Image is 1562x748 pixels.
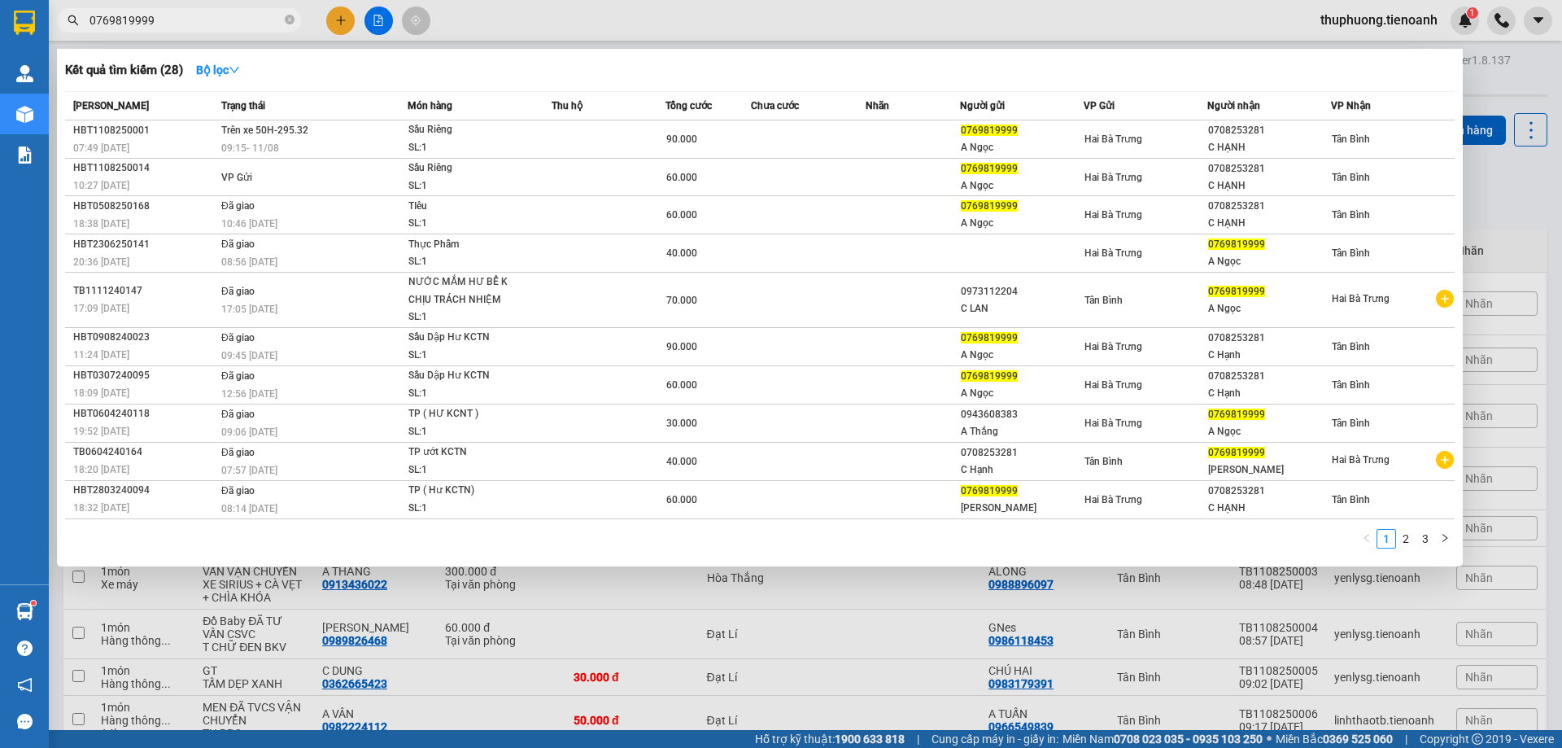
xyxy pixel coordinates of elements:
[552,100,582,112] span: Thu hộ
[666,418,697,429] span: 30.000
[73,256,129,268] span: 20:36 [DATE]
[221,485,255,496] span: Đã giao
[408,385,530,403] div: SL: 1
[665,100,712,112] span: Tổng cước
[866,100,889,112] span: Nhãn
[961,163,1018,174] span: 0769819999
[1332,172,1370,183] span: Tân Bình
[1332,293,1390,304] span: Hai Bà Trưng
[221,238,255,250] span: Đã giao
[408,347,530,365] div: SL: 1
[73,180,129,191] span: 10:27 [DATE]
[1084,209,1142,221] span: Hai Bà Trưng
[1436,451,1454,469] span: plus-circle
[408,500,530,518] div: SL: 1
[666,133,697,145] span: 90.000
[17,641,33,656] span: question-circle
[221,426,277,438] span: 09:06 [DATE]
[1436,290,1454,308] span: plus-circle
[408,405,530,423] div: TP ( HƯ KCNT )
[1332,454,1390,466] span: Hai Bà Trưng
[285,15,295,24] span: close-circle
[73,502,129,514] span: 18:32 [DATE]
[408,253,530,271] div: SL: 1
[1435,529,1455,549] button: right
[1208,347,1330,364] div: C Hạnh
[1084,341,1142,352] span: Hai Bà Trưng
[1084,379,1142,391] span: Hai Bà Trưng
[961,200,1018,212] span: 0769819999
[408,329,530,347] div: Sầu Dập Hư KCTN
[961,461,1083,479] div: C Hạnh
[221,172,252,183] span: VP Gửi
[408,308,530,326] div: SL: 1
[1208,253,1330,270] div: A Ngọc
[1208,461,1330,479] div: [PERSON_NAME]
[16,147,33,164] img: solution-icon
[221,125,308,136] span: Trên xe 50H-295.32
[89,11,281,29] input: Tìm tên, số ĐT hoặc mã đơn
[408,177,530,195] div: SL: 1
[221,447,255,458] span: Đã giao
[961,300,1083,317] div: C LAN
[1084,133,1142,145] span: Hai Bà Trưng
[74,46,266,90] span: TB1108250095 -
[666,209,697,221] span: 60.000
[221,304,277,315] span: 17:05 [DATE]
[961,215,1083,232] div: A Ngọc
[73,160,216,177] div: HBT1108250014
[221,200,255,212] span: Đã giao
[221,142,279,154] span: 09:15 - 11/08
[1208,423,1330,440] div: A Ngọc
[1084,418,1142,429] span: Hai Bà Trưng
[221,370,255,382] span: Đã giao
[74,61,266,90] span: thuphuong.tienoanh - In:
[183,57,253,83] button: Bộ lọcdown
[1332,247,1370,259] span: Tân Bình
[74,29,198,43] span: C Nghi - 0966584040
[1208,483,1330,500] div: 0708253281
[16,65,33,82] img: warehouse-icon
[1332,133,1370,145] span: Tân Bình
[74,9,165,26] span: Gửi:
[285,13,295,28] span: close-circle
[408,444,530,461] div: TP ướt KCTN
[1208,409,1265,420] span: 0769819999
[1208,447,1265,458] span: 0769819999
[1416,529,1435,549] li: 3
[73,444,216,461] div: TB0604240164
[408,160,530,177] div: Sầu Riêng
[73,142,129,154] span: 07:49 [DATE]
[1396,529,1416,549] li: 2
[221,409,255,420] span: Đã giao
[1377,529,1396,549] li: 1
[961,370,1018,382] span: 0769819999
[221,388,277,400] span: 12:56 [DATE]
[1332,379,1370,391] span: Tân Bình
[961,283,1083,300] div: 0973112204
[103,9,165,26] span: Tân Bình
[666,494,697,505] span: 60.000
[961,139,1083,156] div: A Ngọc
[960,100,1005,112] span: Người gửi
[961,347,1083,364] div: A Ngọc
[17,714,33,729] span: message
[1084,100,1115,112] span: VP Gửi
[666,456,697,467] span: 40.000
[666,295,697,306] span: 70.000
[1208,286,1265,297] span: 0769819999
[73,482,216,499] div: HBT2803240094
[1440,533,1450,543] span: right
[73,100,149,112] span: [PERSON_NAME]
[14,11,35,35] img: logo-vxr
[666,247,697,259] span: 40.000
[65,62,183,79] h3: Kết quả tìm kiếm ( 28 )
[16,106,33,123] img: warehouse-icon
[1208,139,1330,156] div: C HẠNH
[1084,247,1142,259] span: Hai Bà Trưng
[408,482,530,500] div: TP ( Hư KCTN)
[1332,418,1370,429] span: Tân Bình
[73,122,216,139] div: HBT1108250001
[31,601,36,606] sup: 1
[408,215,530,233] div: SL: 1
